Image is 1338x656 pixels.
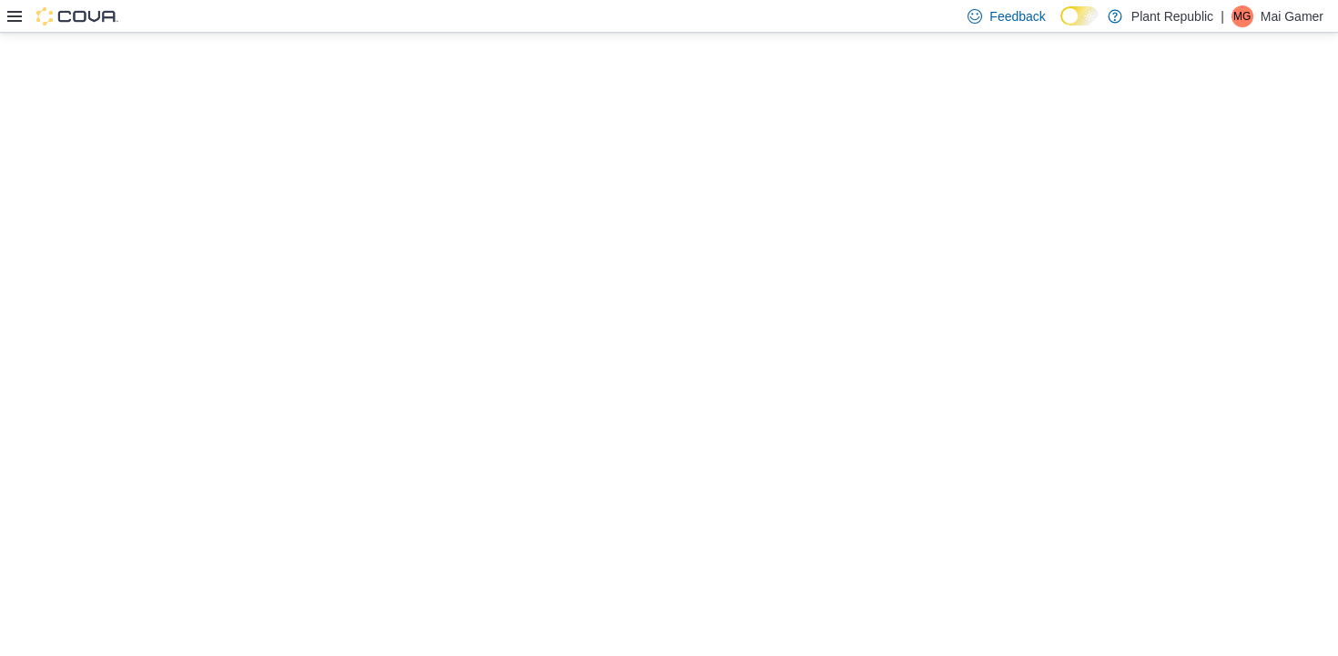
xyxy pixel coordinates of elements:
[1060,25,1061,26] span: Dark Mode
[1233,5,1251,27] span: MG
[1221,5,1224,27] p: |
[36,7,118,25] img: Cova
[989,7,1045,25] span: Feedback
[1131,5,1213,27] p: Plant Republic
[1060,6,1099,25] input: Dark Mode
[1232,5,1253,27] div: Mai Gamer
[1261,5,1323,27] p: Mai Gamer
